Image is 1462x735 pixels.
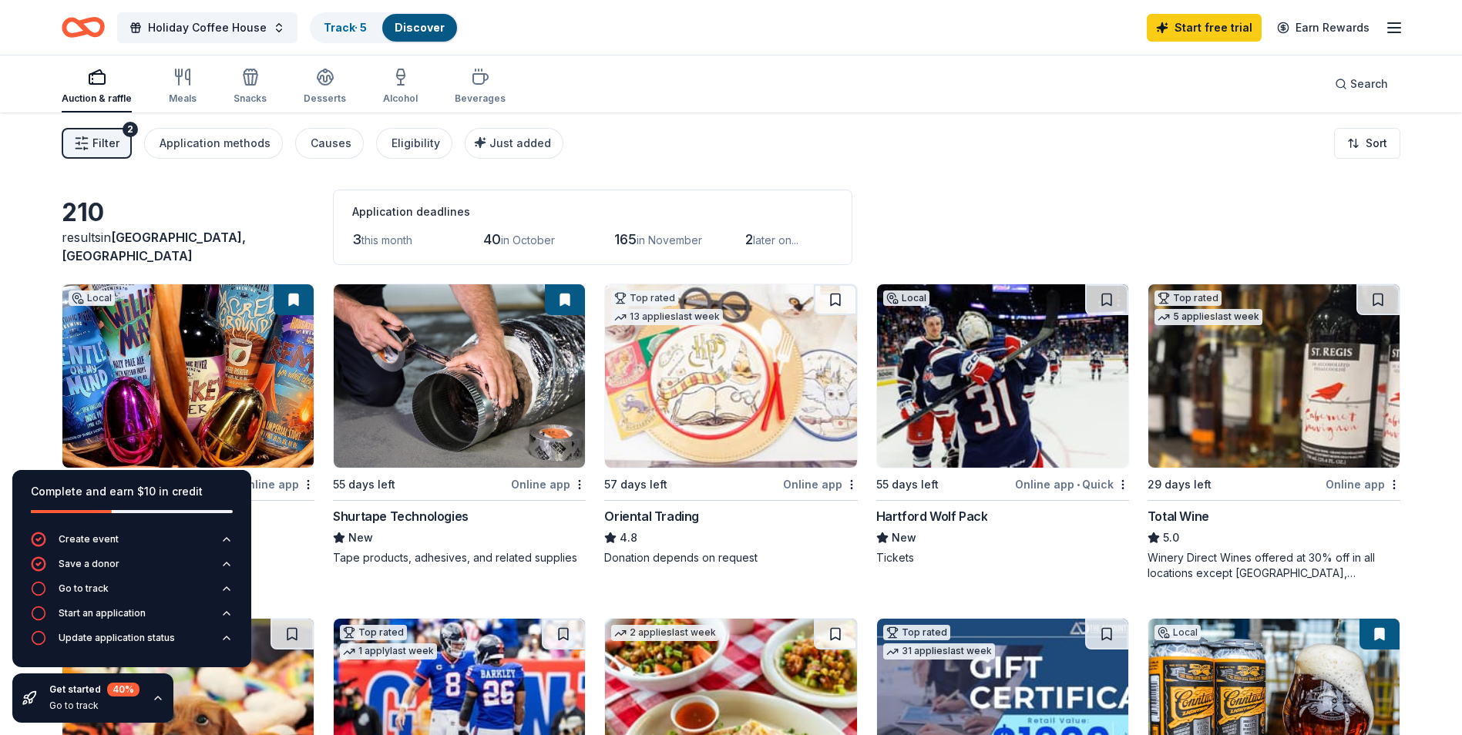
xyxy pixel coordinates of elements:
div: Go to track [59,582,109,595]
img: Image for Hartford Wolf Pack [877,284,1128,468]
div: Donation depends on request [604,550,857,566]
span: 5.0 [1163,529,1179,547]
div: Start an application [59,607,146,619]
a: Image for Hartford Wolf PackLocal55 days leftOnline app•QuickHartford Wolf PackNewTickets [876,284,1129,566]
div: Local [883,290,929,306]
a: Image for Total WineTop rated5 applieslast week29 days leftOnline appTotal Wine5.0Winery Direct W... [1148,284,1400,581]
a: Image for Shurtape Technologies55 days leftOnline appShurtape TechnologiesNewTape products, adhes... [333,284,586,566]
div: 5 applies last week [1154,309,1262,325]
div: Top rated [1154,290,1222,306]
img: Image for Housatonic River Brewing [62,284,314,468]
button: Auction & raffle [62,62,132,112]
span: Holiday Coffee House [148,18,267,37]
div: Local [1154,625,1201,640]
div: results [62,228,314,265]
div: 55 days left [333,475,395,494]
button: Alcohol [383,62,418,112]
div: Application deadlines [352,203,833,221]
div: Online app Quick [1015,475,1129,494]
div: Online app [1326,475,1400,494]
button: Application methods [144,128,283,159]
button: Just added [465,128,563,159]
button: Holiday Coffee House [117,12,297,43]
div: Causes [311,134,351,153]
div: Application methods [160,134,271,153]
button: Filter2 [62,128,132,159]
div: 2 [123,122,138,137]
div: Online app [240,475,314,494]
div: Winery Direct Wines offered at 30% off in all locations except [GEOGRAPHIC_DATA], [GEOGRAPHIC_DAT... [1148,550,1400,581]
div: Complete and earn $10 in credit [31,482,233,501]
div: Beverages [455,92,506,105]
div: Local [69,290,115,306]
div: Oriental Trading [604,507,699,525]
span: 3 [352,231,361,247]
a: Image for Oriental TradingTop rated13 applieslast week57 days leftOnline appOriental Trading4.8Do... [604,284,857,566]
span: New [892,529,916,547]
span: in [62,230,246,263]
div: Auction & raffle [62,92,132,105]
div: Desserts [304,92,346,105]
div: Online app [511,475,586,494]
span: • [1077,478,1080,491]
span: 4.8 [620,529,637,547]
div: 57 days left [604,475,667,494]
span: 2 [745,231,753,247]
div: Go to track [49,700,139,712]
div: Save a donor [59,558,119,570]
button: Meals [169,62,197,112]
div: Shurtape Technologies [333,507,469,525]
div: Update application status [59,632,175,644]
div: 29 days left [1148,475,1212,494]
button: Update application status [31,630,233,655]
div: Create event [59,533,119,545]
a: Track· 5 [324,21,367,34]
div: 1 apply last week [340,643,437,659]
div: Top rated [611,290,678,306]
a: Start free trial [1147,14,1262,42]
div: Total Wine [1148,507,1209,525]
a: Earn Rewards [1268,14,1379,42]
div: Top rated [883,625,950,640]
span: Filter [92,134,119,153]
button: Save a donor [31,556,233,581]
span: Sort [1366,134,1387,153]
div: Get started [49,683,139,696]
div: Online app [783,475,858,494]
span: later on... [753,233,798,247]
div: 31 applies last week [883,643,995,659]
div: Snacks [234,92,267,105]
a: Discover [395,21,445,34]
button: Beverages [455,62,506,112]
div: Tickets [876,550,1129,566]
img: Image for Oriental Trading [605,284,856,468]
span: 165 [614,231,637,247]
button: Start an application [31,606,233,630]
img: Image for Total Wine [1148,284,1400,468]
button: Create event [31,532,233,556]
span: New [348,529,373,547]
a: Home [62,9,105,45]
button: Desserts [304,62,346,112]
div: 2 applies last week [611,625,719,641]
div: 40 % [107,683,139,696]
button: Sort [1334,128,1400,159]
button: Snacks [234,62,267,112]
div: 210 [62,197,314,228]
div: Tape products, adhesives, and related supplies [333,550,586,566]
a: Image for Housatonic River BrewingLocal55 days leftOnline appHousatonic River BrewingNewBeer, gif... [62,284,314,566]
div: Hartford Wolf Pack [876,507,988,525]
div: Eligibility [392,134,440,153]
button: Eligibility [376,128,452,159]
div: 13 applies last week [611,309,723,325]
span: Search [1350,75,1388,93]
div: 55 days left [876,475,939,494]
img: Image for Shurtape Technologies [334,284,585,468]
div: Alcohol [383,92,418,105]
span: in October [501,233,555,247]
span: Just added [489,136,551,149]
span: [GEOGRAPHIC_DATA], [GEOGRAPHIC_DATA] [62,230,246,263]
span: this month [361,233,412,247]
button: Causes [295,128,364,159]
span: 40 [483,231,501,247]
